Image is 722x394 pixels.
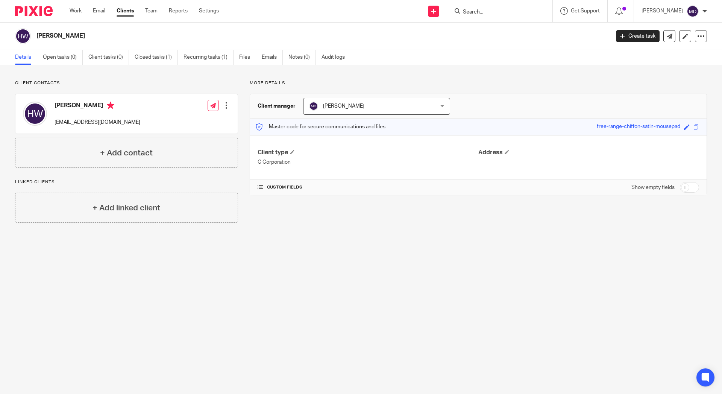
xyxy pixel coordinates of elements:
[258,149,478,157] h4: Client type
[15,50,37,65] a: Details
[478,149,699,157] h4: Address
[23,102,47,126] img: svg%3E
[93,202,160,214] h4: + Add linked client
[597,123,680,131] div: free-range-chiffon-satin-mousepad
[239,50,256,65] a: Files
[322,50,350,65] a: Audit logs
[258,102,296,110] h3: Client manager
[55,102,140,111] h4: [PERSON_NAME]
[169,7,188,15] a: Reports
[100,147,153,159] h4: + Add contact
[135,50,178,65] a: Closed tasks (1)
[258,184,478,190] h4: CUSTOM FIELDS
[15,28,31,44] img: svg%3E
[43,50,83,65] a: Open tasks (0)
[55,119,140,126] p: [EMAIL_ADDRESS][DOMAIN_NAME]
[88,50,129,65] a: Client tasks (0)
[145,7,158,15] a: Team
[117,7,134,15] a: Clients
[631,184,675,191] label: Show empty fields
[70,7,82,15] a: Work
[288,50,316,65] a: Notes (0)
[15,6,53,16] img: Pixie
[107,102,114,109] i: Primary
[256,123,385,131] p: Master code for secure communications and files
[258,158,478,166] p: C Corporation
[309,102,318,111] img: svg%3E
[462,9,530,16] input: Search
[571,8,600,14] span: Get Support
[323,103,364,109] span: [PERSON_NAME]
[262,50,283,65] a: Emails
[93,7,105,15] a: Email
[616,30,660,42] a: Create task
[15,179,238,185] p: Linked clients
[687,5,699,17] img: svg%3E
[36,32,491,40] h2: [PERSON_NAME]
[250,80,707,86] p: More details
[15,80,238,86] p: Client contacts
[199,7,219,15] a: Settings
[642,7,683,15] p: [PERSON_NAME]
[184,50,234,65] a: Recurring tasks (1)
